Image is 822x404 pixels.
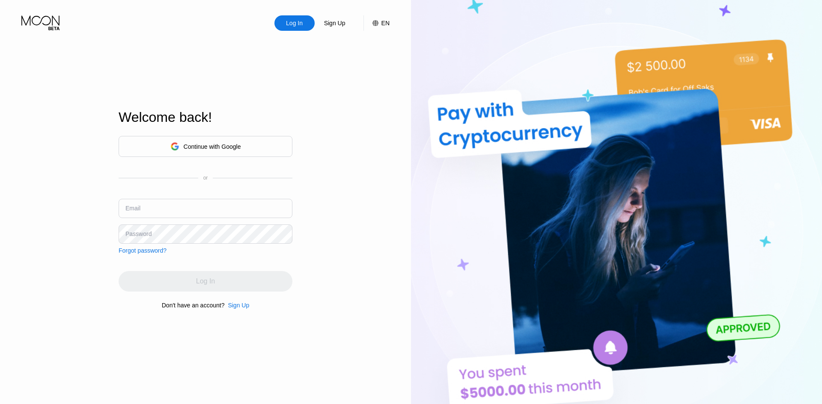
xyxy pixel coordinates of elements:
[119,109,292,125] div: Welcome back!
[125,230,152,237] div: Password
[315,15,355,31] div: Sign Up
[274,15,315,31] div: Log In
[119,247,167,254] div: Forgot password?
[119,136,292,157] div: Continue with Google
[203,175,208,181] div: or
[363,15,390,31] div: EN
[162,302,225,309] div: Don't have an account?
[224,302,249,309] div: Sign Up
[285,19,304,27] div: Log In
[323,19,346,27] div: Sign Up
[228,302,249,309] div: Sign Up
[125,205,140,212] div: Email
[184,143,241,150] div: Continue with Google
[381,20,390,27] div: EN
